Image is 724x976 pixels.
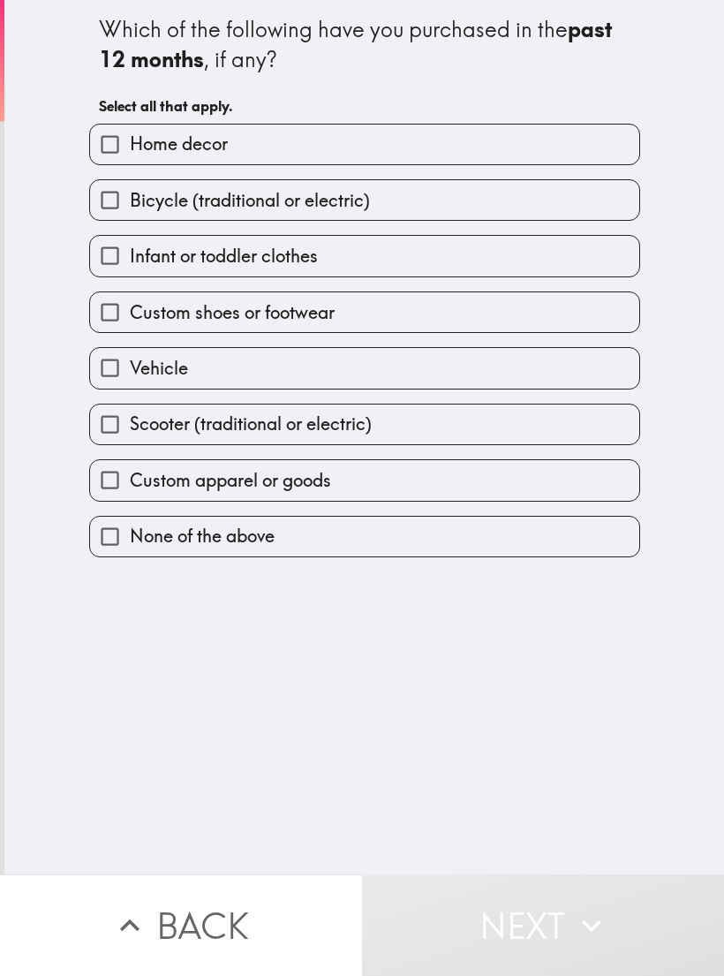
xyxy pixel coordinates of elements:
span: Custom shoes or footwear [130,300,335,325]
button: Custom shoes or footwear [90,292,639,332]
span: Vehicle [130,356,188,381]
span: Infant or toddler clothes [130,244,318,269]
span: Home decor [130,132,228,156]
button: Scooter (traditional or electric) [90,405,639,444]
b: past 12 months [99,16,617,72]
span: Bicycle (traditional or electric) [130,188,370,213]
button: None of the above [90,517,639,556]
h6: Select all that apply. [99,96,630,116]
span: Custom apparel or goods [130,468,331,493]
span: None of the above [130,524,275,549]
button: Bicycle (traditional or electric) [90,180,639,220]
button: Custom apparel or goods [90,460,639,500]
button: Next [362,874,724,976]
button: Infant or toddler clothes [90,236,639,276]
button: Vehicle [90,348,639,388]
span: Scooter (traditional or electric) [130,412,372,436]
button: Home decor [90,125,639,164]
div: Which of the following have you purchased in the , if any? [99,15,630,74]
